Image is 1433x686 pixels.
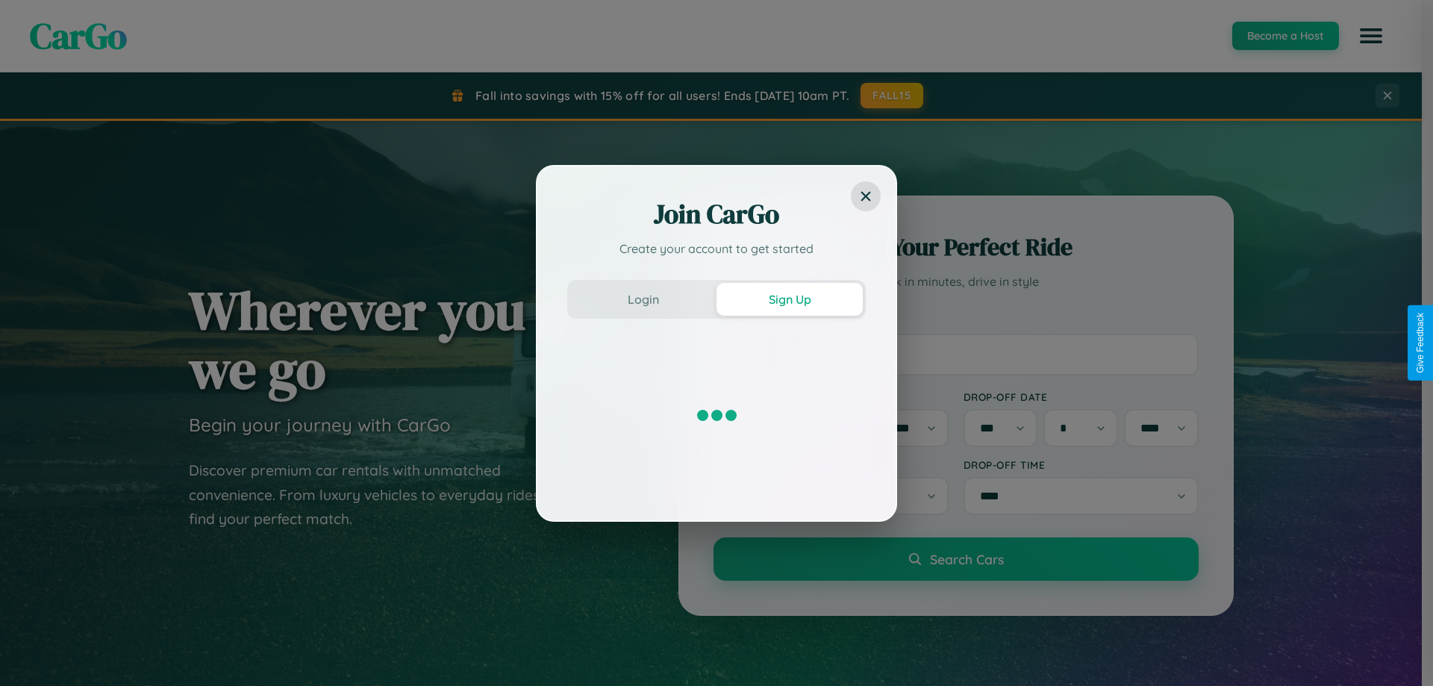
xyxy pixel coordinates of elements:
iframe: Intercom live chat [15,635,51,671]
p: Create your account to get started [567,240,866,258]
button: Sign Up [716,283,863,316]
button: Login [570,283,716,316]
div: Give Feedback [1415,313,1426,373]
h2: Join CarGo [567,196,866,232]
